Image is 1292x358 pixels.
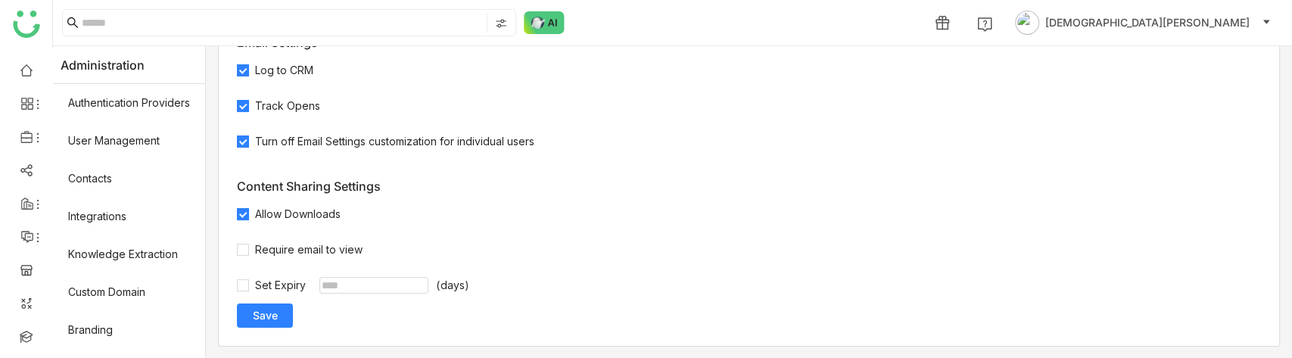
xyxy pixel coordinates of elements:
a: Integrations [53,198,205,235]
button: Save [237,304,293,328]
img: search-type.svg [495,17,507,30]
a: Contacts [53,160,205,198]
button: [DEMOGRAPHIC_DATA][PERSON_NAME] [1012,11,1274,35]
span: Set Expiry [249,277,312,294]
a: Knowledge Extraction [53,235,205,273]
img: logo [13,11,40,38]
a: Branding [53,311,205,349]
span: Track Opens [249,98,326,114]
span: Allow Downloads [249,206,347,223]
a: User Management [53,122,205,160]
span: Turn off Email Settings customization for individual users [249,133,540,150]
span: Administration [61,46,145,84]
img: help.svg [977,17,992,32]
span: (days) [436,277,469,294]
a: Authentication Providers [53,84,205,122]
span: Save [253,308,278,323]
img: avatar [1015,11,1039,35]
img: ask-buddy-normal.svg [524,11,565,34]
span: Require email to view [249,241,369,258]
a: Custom Domain [53,273,205,311]
label: Content Sharing Settings [237,179,381,194]
span: Log to CRM [249,62,319,79]
span: [DEMOGRAPHIC_DATA][PERSON_NAME] [1045,14,1250,31]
